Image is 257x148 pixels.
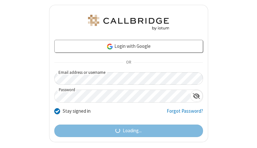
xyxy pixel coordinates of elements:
span: Loading... [123,127,142,135]
img: Astra [87,15,170,30]
label: Stay signed in [63,108,91,115]
span: OR [123,58,134,67]
input: Email address or username [54,72,203,85]
button: Loading... [54,125,203,137]
img: google-icon.png [106,43,113,50]
iframe: Chat [241,131,252,144]
a: Forgot Password? [167,108,203,120]
input: Password [55,90,190,102]
a: Login with Google [54,40,203,53]
div: Show password [190,90,203,102]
